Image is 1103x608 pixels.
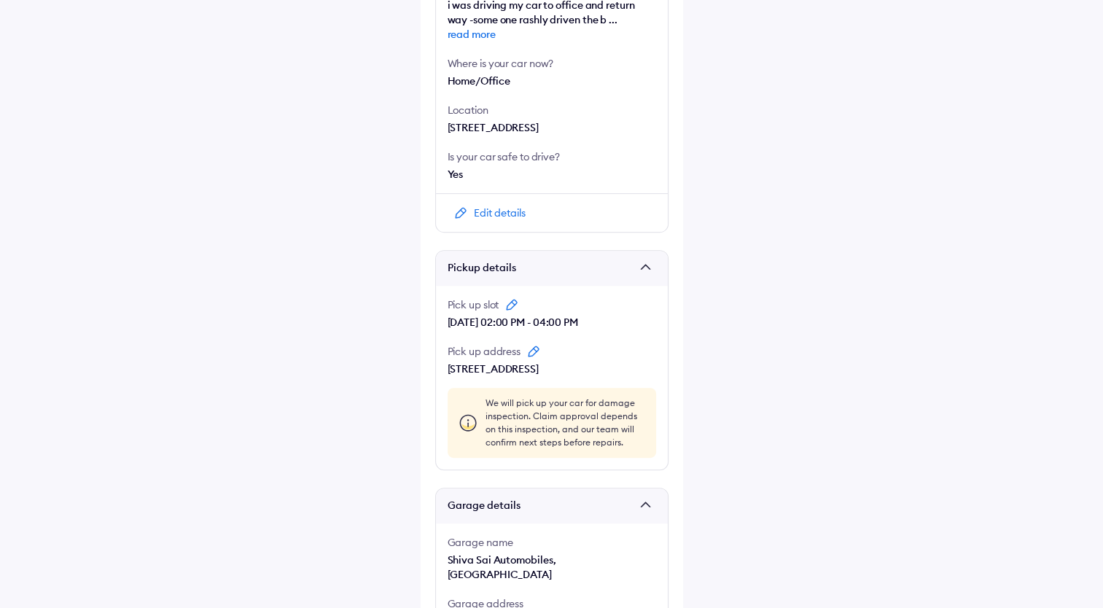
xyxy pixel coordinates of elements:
div: [STREET_ADDRESS] [448,120,656,135]
div: [DATE] 02:00 PM - 04:00 PM [448,315,656,330]
div: Pick up address [448,344,521,359]
div: We will pick up your car for damage inspection. Claim approval depends on this inspection, and ou... [486,397,647,449]
div: Home/Office [448,74,656,88]
div: [STREET_ADDRESS] [448,362,656,376]
div: Shiva Sai Automobiles, [GEOGRAPHIC_DATA] [448,553,656,582]
div: Yes [448,167,656,182]
div: Location [448,103,656,117]
img: info_icon_slot [456,411,480,434]
span: Garage details [448,499,634,513]
div: Edit details [474,206,526,220]
div: Pick up slot [448,297,499,312]
span: read more [448,27,656,42]
div: Where is your car now? [448,56,656,71]
div: Garage name [448,535,656,550]
span: Pickup details [448,261,634,276]
div: Is your car safe to drive? [448,149,656,164]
